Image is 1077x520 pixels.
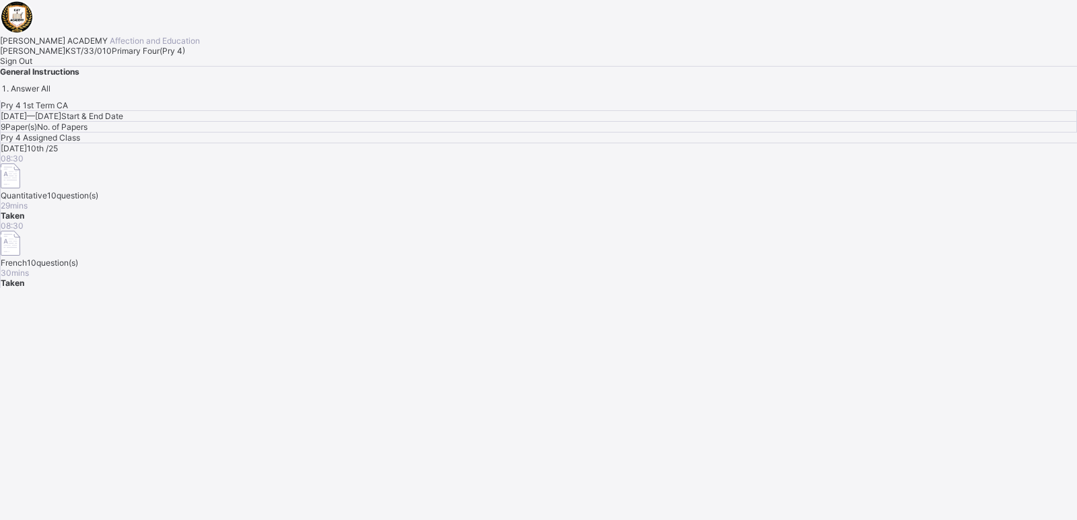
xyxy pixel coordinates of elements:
span: Pry 4 1st Term CA [1,100,68,110]
img: take_paper.cd97e1aca70de81545fe8e300f84619e.svg [1,231,20,256]
span: 29 mins [1,200,28,211]
span: [DATE] — [DATE] [1,111,61,121]
span: Taken [1,211,24,221]
span: 08:30 [1,153,24,163]
span: Pry 4 [1,133,23,143]
span: Answer All [11,83,50,94]
span: 30 mins [1,268,29,278]
span: KST/33/010 [65,46,112,56]
span: [DATE] 10th /25 [1,143,58,153]
span: Assigned Class [23,133,80,143]
span: No. of Papers [37,122,88,132]
img: take_paper.cd97e1aca70de81545fe8e300f84619e.svg [1,163,20,188]
span: Start & End Date [61,111,123,121]
span: 08:30 [1,221,24,231]
span: 10 question(s) [27,258,78,268]
span: Primary Four ( Pry 4 ) [112,46,185,56]
span: French [1,258,27,268]
span: Quantitative [1,190,47,200]
span: Affection and Education [108,36,200,46]
span: Taken [1,278,24,288]
span: 9 Paper(s) [1,122,37,132]
span: 10 question(s) [47,190,98,200]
